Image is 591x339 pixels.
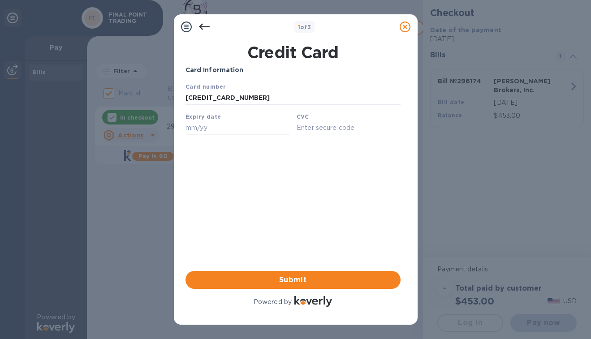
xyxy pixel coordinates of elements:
span: Submit [193,275,393,285]
b: Card Information [185,66,244,73]
button: Submit [185,271,401,289]
p: Powered by [254,297,292,307]
span: 1 [298,24,300,30]
img: Logo [294,296,332,307]
iframe: Your browser does not support iframes [185,82,401,135]
b: of 3 [298,24,311,30]
h1: Credit Card [182,43,404,62]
